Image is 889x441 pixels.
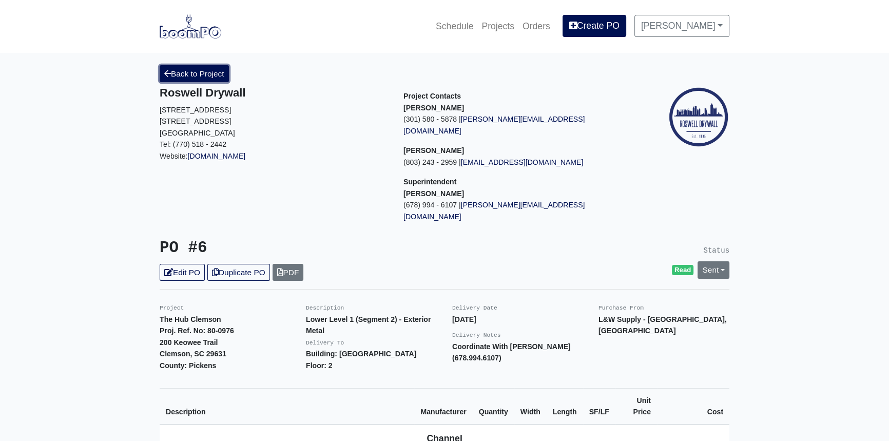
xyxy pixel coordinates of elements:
small: Delivery To [306,340,344,346]
a: Back to Project [160,65,229,82]
img: boomPO [160,14,221,38]
small: Delivery Date [452,305,497,311]
h3: PO #6 [160,239,437,258]
a: Orders [518,15,554,37]
th: SF/LF [583,388,615,425]
strong: [PERSON_NAME] [403,189,464,198]
a: Create PO [563,15,626,36]
strong: The Hub Clemson [160,315,221,323]
small: Project [160,305,184,311]
th: Manufacturer [414,388,472,425]
strong: Lower Level 1 (Segment 2) - Exterior Metal [306,315,431,335]
p: Tel: (770) 518 - 2442 [160,139,388,150]
a: PDF [273,264,304,281]
p: (803) 243 - 2959 | [403,157,632,168]
small: Delivery Notes [452,332,501,338]
a: Edit PO [160,264,205,281]
span: Read [672,265,694,275]
a: Duplicate PO [207,264,270,281]
div: Website: [160,86,388,162]
small: Purchase From [598,305,644,311]
span: Superintendent [403,178,456,186]
a: Projects [477,15,518,37]
th: Cost [657,388,729,425]
a: [PERSON_NAME] [634,15,729,36]
a: [PERSON_NAME][EMAIL_ADDRESS][DOMAIN_NAME] [403,115,585,135]
strong: 200 Keowee Trail [160,338,218,347]
strong: County: Pickens [160,361,216,370]
p: (678) 994 - 6107 | [403,199,632,222]
th: Quantity [473,388,514,425]
strong: [PERSON_NAME] [403,146,464,155]
a: Schedule [432,15,477,37]
th: Length [547,388,583,425]
h5: Roswell Drywall [160,86,388,100]
strong: Proj. Ref. No: 80-0976 [160,327,234,335]
th: Width [514,388,547,425]
strong: Floor: 2 [306,361,333,370]
a: [DOMAIN_NAME] [188,152,246,160]
p: [GEOGRAPHIC_DATA] [160,127,388,139]
strong: Clemson, SC 29631 [160,350,226,358]
p: [STREET_ADDRESS] [160,116,388,127]
small: Description [306,305,344,311]
strong: Coordinate With [PERSON_NAME] (678.994.6107) [452,342,571,362]
p: L&W Supply - [GEOGRAPHIC_DATA], [GEOGRAPHIC_DATA] [598,314,729,337]
strong: Building: [GEOGRAPHIC_DATA] [306,350,416,358]
p: [STREET_ADDRESS] [160,104,388,116]
span: Project Contacts [403,92,461,100]
a: Sent [698,261,729,278]
p: (301) 580 - 5878 | [403,113,632,137]
th: Description [160,388,414,425]
a: [EMAIL_ADDRESS][DOMAIN_NAME] [461,158,584,166]
small: Status [703,246,729,255]
a: [PERSON_NAME][EMAIL_ADDRESS][DOMAIN_NAME] [403,201,585,221]
strong: [DATE] [452,315,476,323]
th: Unit Price [615,388,657,425]
strong: [PERSON_NAME] [403,104,464,112]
